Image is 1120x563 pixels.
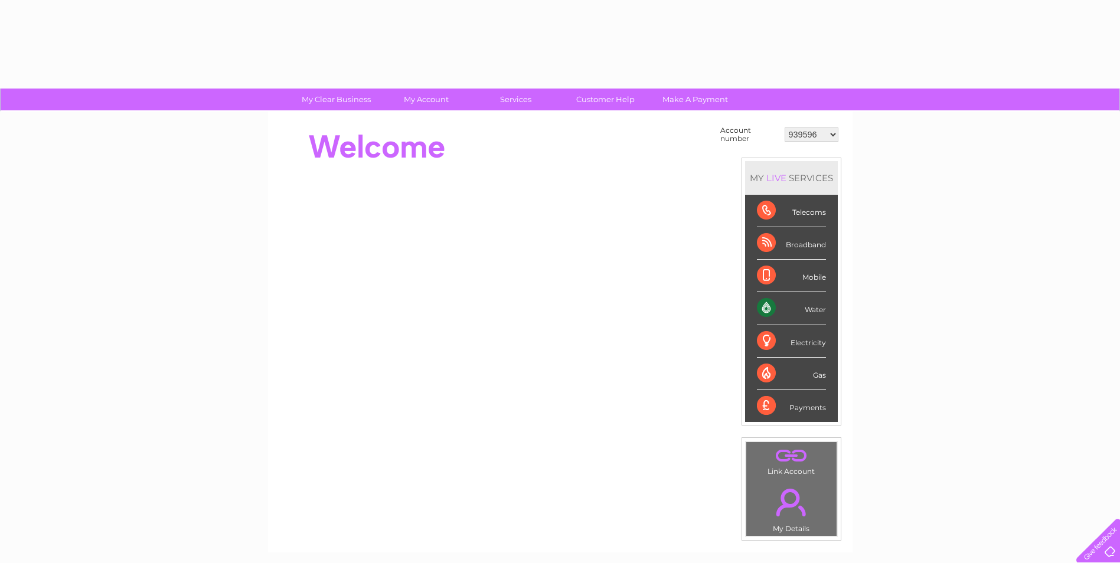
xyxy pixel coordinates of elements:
td: Account number [717,123,782,146]
td: My Details [746,479,837,536]
div: Telecoms [757,195,826,227]
a: Services [467,89,564,110]
div: Payments [757,390,826,422]
div: Gas [757,358,826,390]
div: Mobile [757,260,826,292]
a: . [749,482,834,523]
a: My Clear Business [288,89,385,110]
div: LIVE [764,172,789,184]
div: Water [757,292,826,325]
td: Link Account [746,441,837,479]
a: Customer Help [557,89,654,110]
div: Electricity [757,325,826,358]
a: . [749,445,834,466]
a: My Account [377,89,475,110]
div: MY SERVICES [745,161,838,195]
div: Broadband [757,227,826,260]
a: Make A Payment [646,89,744,110]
